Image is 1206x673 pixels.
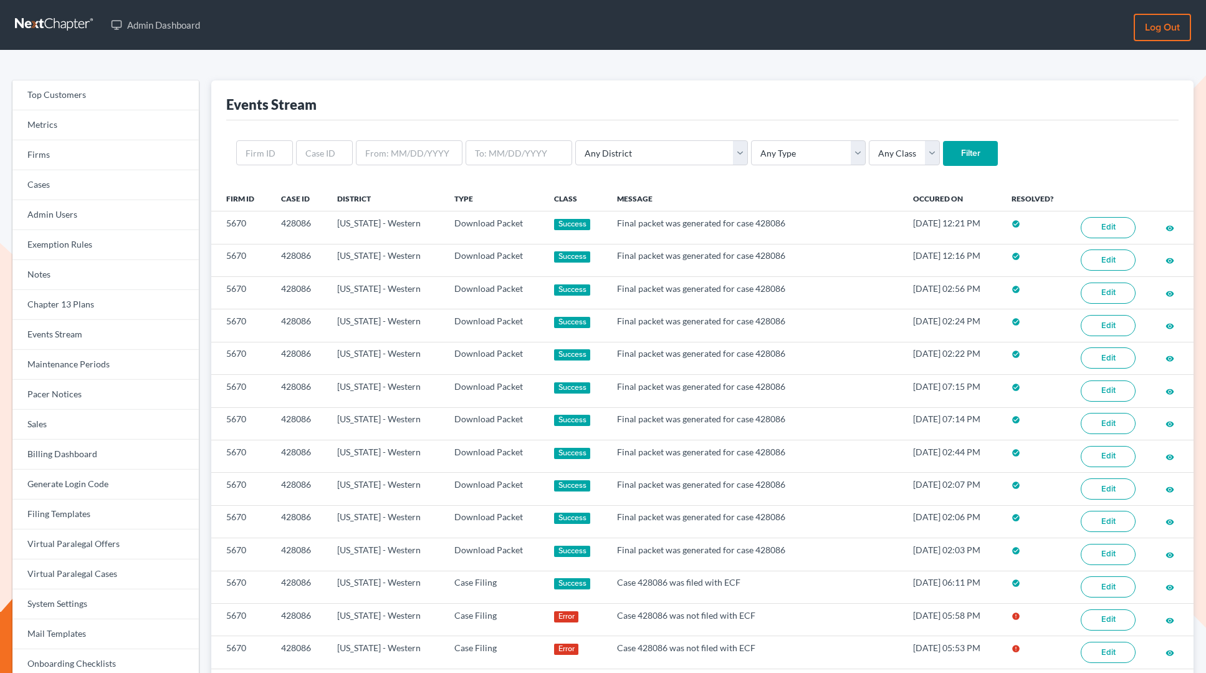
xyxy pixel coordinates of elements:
[12,170,199,200] a: Cases
[12,470,199,500] a: Generate Login Code
[607,211,902,244] td: Final packet was generated for case 428086
[607,186,902,211] th: Message
[211,407,271,440] td: 5670
[444,309,544,342] td: Download Packet
[12,380,199,410] a: Pacer Notices
[211,375,271,407] td: 5670
[554,480,590,491] div: Success
[105,14,206,36] a: Admin Dashboard
[607,538,902,571] td: Final packet was generated for case 428086
[1012,350,1020,359] i: check_circle
[903,186,1002,211] th: Occured On
[271,440,327,472] td: 428086
[1165,224,1174,233] i: visibility
[271,571,327,603] td: 428086
[607,407,902,440] td: Final packet was generated for case 428086
[554,546,590,557] div: Success
[1165,385,1174,396] a: visibility
[903,473,1002,505] td: [DATE] 02:07 PM
[1081,576,1136,598] a: Edit
[12,530,199,559] a: Virtual Paralegal Offers
[1165,516,1174,526] a: visibility
[1165,551,1174,559] i: visibility
[1165,288,1174,298] a: visibility
[444,211,544,244] td: Download Packet
[327,342,444,374] td: [US_STATE] - Western
[903,505,1002,538] td: [DATE] 02:06 PM
[444,244,544,276] td: Download Packet
[1012,546,1020,555] i: check_circle
[12,200,199,230] a: Admin Users
[1165,616,1174,625] i: visibility
[607,244,902,276] td: Final packet was generated for case 428086
[903,636,1002,669] td: [DATE] 05:53 PM
[211,309,271,342] td: 5670
[1081,544,1136,565] a: Edit
[271,244,327,276] td: 428086
[1081,609,1136,631] a: Edit
[236,140,293,165] input: Firm ID
[211,186,271,211] th: Firm ID
[1165,320,1174,331] a: visibility
[1012,513,1020,522] i: check_circle
[903,603,1002,636] td: [DATE] 05:58 PM
[903,342,1002,374] td: [DATE] 02:22 PM
[1081,217,1136,238] a: Edit
[1165,483,1174,494] a: visibility
[327,603,444,636] td: [US_STATE] - Western
[1012,383,1020,392] i: check_circle
[444,186,544,211] th: Type
[12,589,199,619] a: System Settings
[1012,220,1020,228] i: check_circle
[12,320,199,350] a: Events Stream
[1165,352,1174,363] a: visibility
[903,571,1002,603] td: [DATE] 06:11 PM
[1165,518,1174,526] i: visibility
[12,290,199,320] a: Chapter 13 Plans
[607,603,902,636] td: Case 428086 was not filed with ECF
[1165,451,1174,462] a: visibility
[1165,254,1174,265] a: visibility
[554,611,578,622] div: Error
[444,375,544,407] td: Download Packet
[607,342,902,374] td: Final packet was generated for case 428086
[1081,315,1136,336] a: Edit
[327,636,444,669] td: [US_STATE] - Western
[554,578,590,589] div: Success
[327,276,444,309] td: [US_STATE] - Western
[1012,612,1020,621] i: error
[1165,354,1174,363] i: visibility
[271,309,327,342] td: 428086
[1012,448,1020,457] i: check_circle
[1165,485,1174,494] i: visibility
[607,276,902,309] td: Final packet was generated for case 428086
[1081,249,1136,271] a: Edit
[607,473,902,505] td: Final packet was generated for case 428086
[903,440,1002,472] td: [DATE] 02:44 PM
[271,636,327,669] td: 428086
[1165,418,1174,428] a: visibility
[211,276,271,309] td: 5670
[1012,481,1020,490] i: check_circle
[444,473,544,505] td: Download Packet
[271,603,327,636] td: 428086
[903,276,1002,309] td: [DATE] 02:56 PM
[903,211,1002,244] td: [DATE] 12:21 PM
[1165,453,1174,462] i: visibility
[1165,256,1174,265] i: visibility
[327,309,444,342] td: [US_STATE] - Western
[554,415,590,426] div: Success
[12,440,199,470] a: Billing Dashboard
[1165,649,1174,657] i: visibility
[211,440,271,472] td: 5670
[943,141,998,166] input: Filter
[444,538,544,571] td: Download Packet
[444,440,544,472] td: Download Packet
[271,473,327,505] td: 428086
[444,571,544,603] td: Case Filing
[296,140,353,165] input: Case ID
[1012,252,1020,261] i: check_circle
[903,407,1002,440] td: [DATE] 07:14 PM
[554,513,590,524] div: Success
[444,276,544,309] td: Download Packet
